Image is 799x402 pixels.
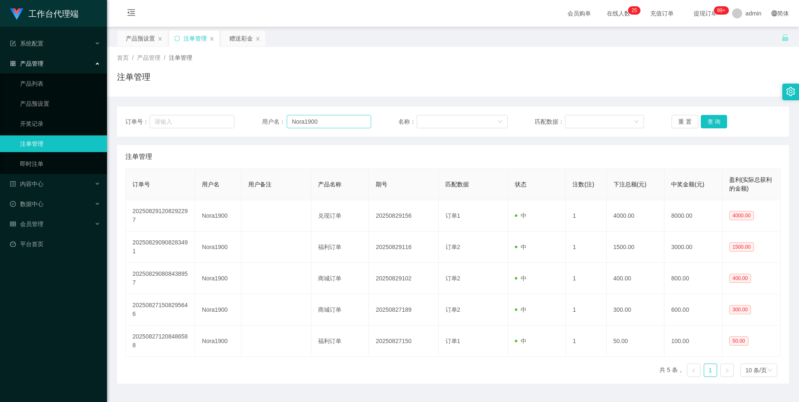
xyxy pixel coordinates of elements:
[729,274,751,283] span: 400.00
[318,181,341,188] span: 产品名称
[174,36,180,41] i: 图标: sync
[607,232,665,263] td: 1500.00
[607,263,665,294] td: 400.00
[248,181,272,188] span: 用户备注
[729,336,748,346] span: 50.00
[311,200,369,232] td: 兑现订单
[445,212,461,219] span: 订单1
[607,200,665,232] td: 4000.00
[28,0,79,27] h1: 工作台代理端
[126,326,195,357] td: 202508271208486588
[125,152,152,162] span: 注单管理
[687,364,700,377] li: 上一页
[704,364,717,377] a: 1
[566,294,606,326] td: 1
[398,117,417,126] span: 名称：
[369,232,438,263] td: 20250829116
[498,119,503,125] i: 图标: down
[126,200,195,232] td: 202508291208292297
[515,181,527,188] span: 状态
[202,181,219,188] span: 用户名
[369,294,438,326] td: 20250827189
[515,306,527,313] span: 中
[671,181,704,188] span: 中奖金额(元)
[631,6,634,15] p: 2
[701,115,728,128] button: 查 询
[607,294,665,326] td: 300.00
[126,263,195,294] td: 202508290808438957
[10,40,43,47] span: 系统配置
[169,54,192,61] span: 注单管理
[158,36,163,41] i: 图标: close
[771,10,777,16] i: 图标: global
[515,275,527,282] span: 中
[195,232,242,263] td: Nora1900
[10,181,16,187] i: 图标: profile
[10,221,16,227] i: 图标: table
[195,326,242,357] td: Nora1900
[515,244,527,250] span: 中
[126,31,155,46] div: 产品预设置
[311,263,369,294] td: 商城订单
[164,54,165,61] span: /
[369,200,438,232] td: 20250829156
[20,95,100,112] a: 产品预设置
[664,263,723,294] td: 800.00
[566,200,606,232] td: 1
[646,10,678,16] span: 充值订单
[613,181,646,188] span: 下注总额(元)
[117,0,145,27] i: 图标: menu-fold
[664,232,723,263] td: 3000.00
[781,34,789,41] i: 图标: unlock
[311,294,369,326] td: 商城订单
[183,31,207,46] div: 注单管理
[137,54,160,61] span: 产品管理
[729,242,754,252] span: 1500.00
[195,263,242,294] td: Nora1900
[690,10,721,16] span: 提现订单
[714,6,729,15] sup: 1016
[150,115,234,128] input: 请输入
[445,275,461,282] span: 订单2
[20,115,100,132] a: 开奖记录
[566,232,606,263] td: 1
[659,364,684,377] li: 共 5 条，
[10,201,16,207] i: 图标: check-circle-o
[566,326,606,357] td: 1
[767,368,772,374] i: 图标: down
[786,87,795,96] i: 图标: setting
[117,54,129,61] span: 首页
[10,10,79,17] a: 工作台代理端
[704,364,717,377] li: 1
[603,10,634,16] span: 在线人数
[445,181,469,188] span: 匹配数据
[229,31,253,46] div: 赠送彩金
[10,8,23,20] img: logo.9652507e.png
[10,61,16,66] i: 图标: appstore-o
[126,294,195,326] td: 202508271508295646
[664,326,723,357] td: 100.00
[132,181,150,188] span: 订单号
[607,326,665,357] td: 50.00
[117,71,150,83] h1: 注单管理
[125,117,150,126] span: 订单号：
[10,181,43,187] span: 内容中心
[634,119,639,125] i: 图标: down
[20,155,100,172] a: 即时注单
[195,200,242,232] td: Nora1900
[10,60,43,67] span: 产品管理
[20,75,100,92] a: 产品列表
[10,41,16,46] i: 图标: form
[126,232,195,263] td: 202508290908283491
[535,117,565,126] span: 匹配数据：
[729,211,754,220] span: 4000.00
[729,176,772,192] span: 盈利(实际总获利的金额)
[369,326,438,357] td: 20250827150
[634,6,637,15] p: 5
[10,221,43,227] span: 会员管理
[20,135,100,152] a: 注单管理
[729,305,751,314] span: 300.00
[445,338,461,344] span: 订单1
[515,338,527,344] span: 中
[10,201,43,207] span: 数据中心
